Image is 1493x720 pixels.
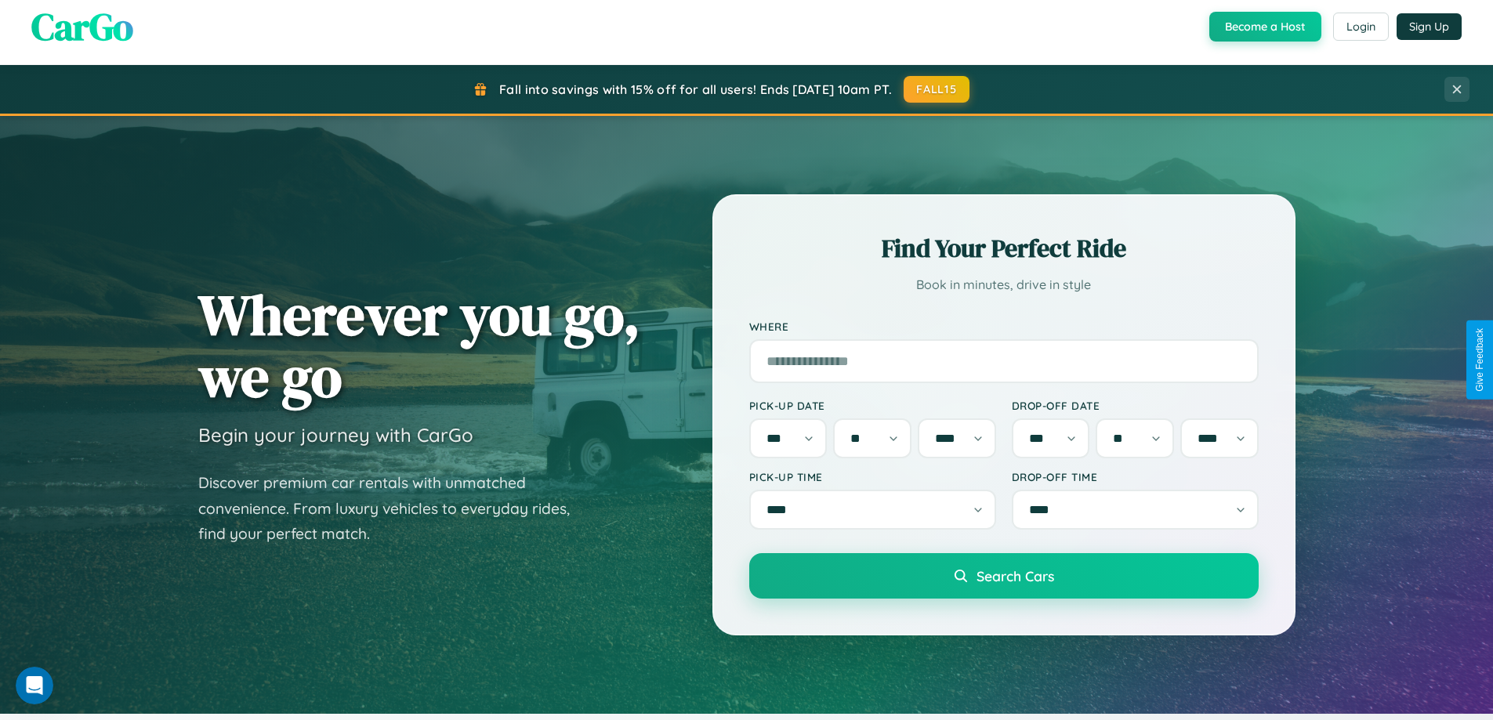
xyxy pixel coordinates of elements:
span: Search Cars [977,567,1054,584]
button: FALL15 [904,76,969,103]
p: Book in minutes, drive in style [749,273,1259,296]
div: Give Feedback [1474,328,1485,392]
label: Pick-up Time [749,470,996,483]
label: Where [749,320,1259,333]
h3: Begin your journey with CarGo [198,423,473,447]
button: Login [1333,13,1389,41]
label: Drop-off Time [1012,470,1259,483]
button: Search Cars [749,553,1259,599]
button: Become a Host [1209,12,1321,42]
span: Fall into savings with 15% off for all users! Ends [DATE] 10am PT. [499,81,892,97]
label: Pick-up Date [749,399,996,412]
label: Drop-off Date [1012,399,1259,412]
p: Discover premium car rentals with unmatched convenience. From luxury vehicles to everyday rides, ... [198,470,590,547]
h2: Find Your Perfect Ride [749,231,1259,266]
iframe: Intercom live chat [16,667,53,704]
button: Sign Up [1397,13,1462,40]
span: CarGo [31,1,133,52]
h1: Wherever you go, we go [198,284,640,407]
